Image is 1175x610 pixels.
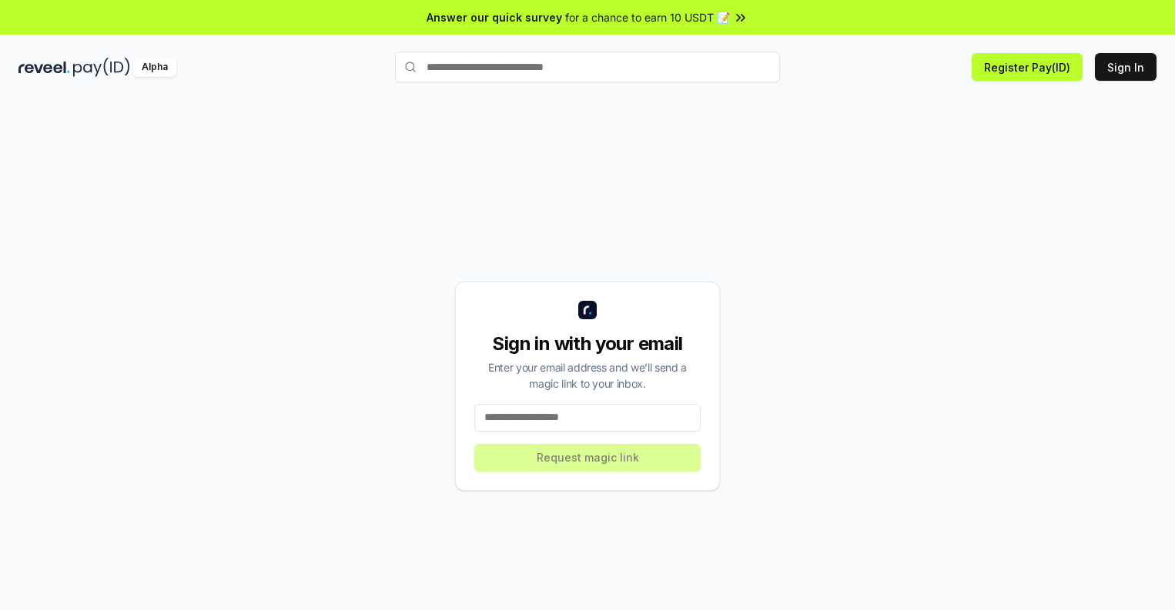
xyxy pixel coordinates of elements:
button: Register Pay(ID) [972,53,1083,81]
img: pay_id [73,58,130,77]
button: Sign In [1095,53,1157,81]
span: for a chance to earn 10 USDT 📝 [565,9,730,25]
div: Sign in with your email [474,332,701,356]
div: Enter your email address and we’ll send a magic link to your inbox. [474,359,701,392]
span: Answer our quick survey [427,9,562,25]
div: Alpha [133,58,176,77]
img: logo_small [578,301,597,319]
img: reveel_dark [18,58,70,77]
